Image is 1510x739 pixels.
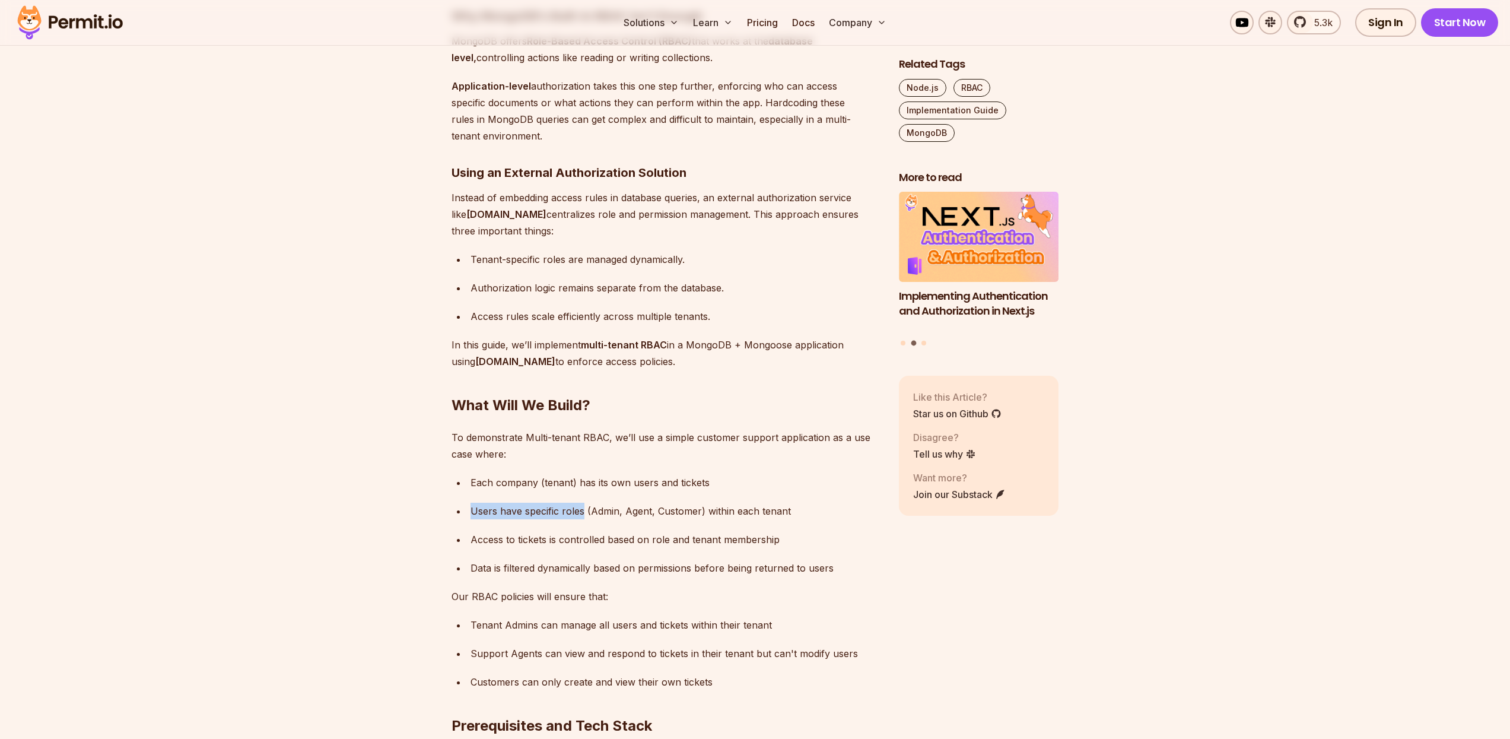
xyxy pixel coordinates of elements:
p: In this guide, we’ll implement in a MongoDB + Mongoose application using to enforce access policies. [452,337,880,370]
h3: Implementing Authentication and Authorization in Next.js [899,289,1059,319]
p: Want more? [913,471,1006,485]
button: Go to slide 2 [911,341,916,346]
div: Tenant-specific roles are managed dynamically. [471,251,880,268]
span: 5.3k [1307,15,1333,30]
strong: Role-Based Access Control (RBAC) [527,35,692,47]
div: Customers can only create and view their own tickets [471,674,880,690]
p: MongoDB offers that works at the controlling actions like reading or writing collections. [452,33,880,66]
strong: Using an External Authorization Solution [452,166,686,180]
button: Learn [688,11,737,34]
a: Sign In [1355,8,1416,37]
a: Node.js [899,79,946,97]
h2: Prerequisites and Tech Stack [452,669,880,735]
div: Access to tickets is controlled based on role and tenant membership [471,531,880,548]
strong: Application-level [452,80,531,92]
button: Go to slide 3 [921,341,926,345]
a: Implementation Guide [899,102,1006,119]
li: 2 of 3 [899,192,1059,334]
div: Authorization logic remains separate from the database. [471,280,880,296]
strong: [DOMAIN_NAME] [466,208,546,220]
a: Start Now [1421,8,1499,37]
div: Data is filtered dynamically based on permissions before being returned to users [471,560,880,576]
div: Each company (tenant) has its own users and tickets [471,474,880,491]
a: Join our Substack [913,487,1006,502]
a: Pricing [742,11,783,34]
strong: multi-tenant RBAC [581,339,667,351]
p: Like this Article? [913,390,1002,404]
strong: [DOMAIN_NAME] [475,356,555,367]
div: Tenant Admins can manage all users and tickets within their tenant [471,617,880,633]
a: Tell us why [913,447,976,461]
p: Our RBAC policies will ensure that: [452,588,880,605]
button: Solutions [619,11,684,34]
div: Access rules scale efficiently across multiple tenants. [471,308,880,325]
p: Instead of embedding access rules in database queries, an external authorization service like cen... [452,189,880,239]
a: Star us on Github [913,407,1002,421]
a: MongoDB [899,124,955,142]
div: Posts [899,192,1059,348]
button: Company [824,11,891,34]
button: Go to slide 1 [901,341,905,345]
a: RBAC [953,79,990,97]
h2: What Will We Build? [452,348,880,415]
a: Docs [787,11,819,34]
img: Implementing Authentication and Authorization in Next.js [899,192,1059,283]
p: Disagree? [913,430,976,445]
img: Permit logo [12,2,128,43]
a: 5.3k [1287,11,1341,34]
h2: More to read [899,170,1059,185]
h2: Related Tags [899,57,1059,72]
div: Support Agents can view and respond to tickets in their tenant but can't modify users [471,645,880,662]
a: Implementing Authentication and Authorization in Next.jsImplementing Authentication and Authoriza... [899,192,1059,334]
strong: database level, [452,35,813,64]
p: To demonstrate Multi-tenant RBAC, we’ll use a simple customer support application as a use case w... [452,429,880,462]
div: Users have specific roles (Admin, Agent, Customer) within each tenant [471,503,880,519]
p: authorization takes this one step further, enforcing who can access specific documents or what ac... [452,78,880,144]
